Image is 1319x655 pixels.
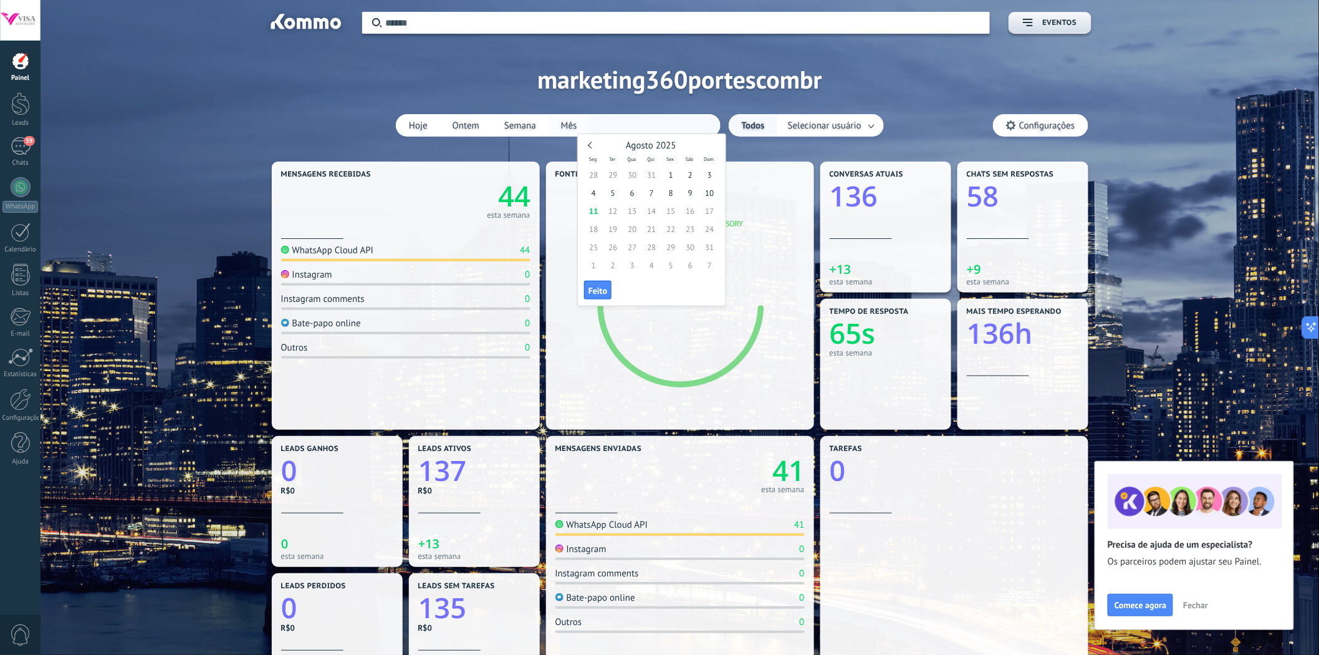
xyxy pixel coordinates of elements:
[549,115,590,136] button: Mês
[406,178,530,216] a: 44
[603,220,623,238] span: 19
[281,551,393,561] div: esta semana
[2,371,39,379] div: Estatísticas
[642,202,661,220] span: 14
[694,218,744,229] a: Visa Advisory
[799,616,804,628] div: 0
[584,220,603,238] span: 18
[603,202,623,220] span: 12
[794,519,804,531] div: 41
[642,184,661,202] span: 7
[2,330,39,338] div: E-mail
[623,220,642,238] span: 20
[281,535,288,552] text: 0
[661,256,681,274] span: 5
[1115,601,1166,609] span: Comece agora
[603,238,623,256] span: 26
[641,154,661,163] span: Qui
[1009,12,1091,34] button: Eventos
[2,246,39,254] div: Calendário
[418,535,439,552] text: +13
[681,256,700,274] span: 6
[281,318,361,329] div: Bate-papo online
[799,592,804,604] div: 0
[584,281,612,299] button: Feito
[525,342,530,354] div: 0
[418,452,530,490] a: 137
[700,202,719,220] span: 17
[681,184,700,202] span: 9
[1108,556,1281,568] span: Os parceiros podem ajustar seu Painel.
[525,293,530,305] div: 0
[498,178,530,216] text: 44
[2,458,39,466] div: Ajuda
[761,487,804,493] div: esta semana
[584,184,603,202] span: 4
[967,308,1062,316] span: Mais tempo esperando
[584,166,603,184] span: 28
[555,568,639,580] div: Instagram comments
[281,319,289,327] img: Bate-papo online
[525,318,530,329] div: 0
[2,159,39,167] div: Chats
[777,115,883,136] button: Selecionar usuário
[492,115,549,136] button: Semana
[1042,19,1077,27] span: Eventos
[281,269,332,281] div: Instagram
[418,452,466,490] text: 137
[700,256,719,274] span: 7
[1183,601,1208,609] span: Fechar
[700,238,719,256] span: 31
[681,238,700,256] span: 30
[584,238,603,256] span: 25
[555,545,564,553] img: Instagram
[799,543,804,555] div: 0
[2,201,38,213] div: WhatsApp
[830,178,878,216] text: 136
[281,293,365,305] div: Instagram comments
[830,315,875,353] text: 65s
[661,220,681,238] span: 22
[603,184,623,202] span: 5
[2,289,39,298] div: Listas
[281,445,339,454] span: Leads ganhos
[661,166,681,184] span: 1
[680,452,805,490] a: 41
[623,256,642,274] span: 3
[588,286,607,295] span: Feito
[772,452,804,490] text: 41
[830,348,942,357] div: esta semana
[622,154,641,163] span: Qua
[967,178,999,216] text: 58
[642,256,661,274] span: 4
[642,166,661,184] span: 31
[2,74,39,82] div: Painel
[729,115,777,136] button: Todos
[281,582,346,591] span: Leads perdidos
[603,256,623,274] span: 2
[555,593,564,601] img: Bate-papo online
[1178,596,1214,614] button: Fechar
[583,154,603,163] span: Seg
[584,202,603,220] span: 11
[661,154,680,163] span: Sex
[830,452,846,490] text: 0
[830,277,942,286] div: esta semana
[623,184,642,202] span: 6
[281,623,393,633] div: R$0
[555,445,642,454] span: Mensagens enviadas
[520,245,530,256] div: 44
[2,414,39,422] div: Configurações
[281,342,308,354] div: Outros
[623,238,642,256] span: 27
[967,277,1079,286] div: esta semana
[661,202,681,220] span: 15
[440,115,492,136] button: Ontem
[1108,539,1281,551] h2: Precisa de ajuda de um especialista?
[418,589,466,628] text: 135
[555,543,607,555] div: Instagram
[967,170,1054,179] span: Chats sem respostas
[281,246,289,254] img: WhatsApp Cloud API
[555,519,648,531] div: WhatsApp Cloud API
[830,170,904,179] span: Conversas atuais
